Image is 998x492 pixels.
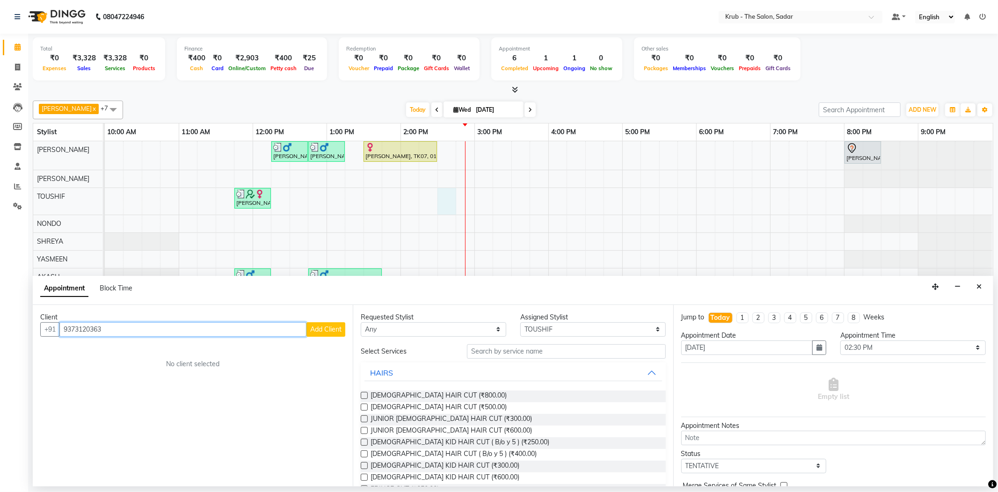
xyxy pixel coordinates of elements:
input: yyyy-mm-dd [681,340,813,355]
div: Other sales [641,45,793,53]
div: ₹3,328 [69,53,100,64]
span: Empty list [818,378,849,402]
span: SHREYA [37,237,63,246]
div: HAIRS [370,367,393,378]
a: 8:00 PM [845,125,874,139]
li: 1 [736,312,749,323]
div: ₹0 [131,53,158,64]
div: Requested Stylist [361,312,506,322]
a: 7:00 PM [771,125,800,139]
div: Jump to [681,312,705,322]
span: Due [302,65,317,72]
div: [PERSON_NAME], TK01, 08:00 PM-08:30 PM, REGULAR BLOWDRY [845,143,880,162]
span: [PERSON_NAME] [37,174,89,183]
div: 1 [561,53,588,64]
li: 2 [752,312,765,323]
span: Today [406,102,430,117]
span: [DEMOGRAPHIC_DATA] HAIR CUT ( B/o y 5 ) (₹400.00) [371,449,537,461]
div: ₹0 [209,53,226,64]
span: Prepaids [736,65,763,72]
div: Redemption [346,45,472,53]
div: ₹0 [708,53,736,64]
div: ₹0 [670,53,708,64]
span: Completed [499,65,531,72]
span: Memberships [670,65,708,72]
span: +7 [101,104,115,112]
span: Add Client [310,325,342,333]
span: Petty cash [268,65,299,72]
span: Vouchers [708,65,736,72]
input: Search by Name/Mobile/Email/Code [59,322,306,337]
div: ₹0 [395,53,422,64]
li: 8 [848,312,860,323]
div: ₹25 [299,53,320,64]
a: 5:00 PM [623,125,652,139]
div: [PERSON_NAME], TK06, 12:15 PM-12:45 PM, [DEMOGRAPHIC_DATA] HAIR CUT [272,143,307,160]
span: TOUSHIF [37,192,65,201]
div: 0 [588,53,615,64]
div: 6 [499,53,531,64]
div: ₹0 [736,53,763,64]
span: Wallet [452,65,472,72]
div: ₹3,328 [100,53,131,64]
div: Today [711,313,730,323]
div: [PERSON_NAME], TK05, 12:45 PM-01:45 PM, TOUCH UP MAJIREL ( WITH [PERSON_NAME] ) [309,270,381,288]
div: Select Services [354,347,460,356]
span: Upcoming [531,65,561,72]
li: 6 [816,312,828,323]
input: Search by service name [467,344,665,359]
span: Cash [188,65,206,72]
span: Stylist [37,128,57,136]
div: Finance [184,45,320,53]
div: ₹0 [372,53,395,64]
div: ₹0 [40,53,69,64]
a: x [92,105,96,112]
div: ₹0 [452,53,472,64]
a: 3:00 PM [475,125,504,139]
span: [DEMOGRAPHIC_DATA] HAIR CUT (₹500.00) [371,402,507,414]
button: +91 [40,322,60,337]
input: Search Appointment [819,102,901,117]
a: 2:00 PM [401,125,430,139]
span: ADD NEW [909,106,936,113]
div: Assigned Stylist [520,312,666,322]
a: 4:00 PM [549,125,578,139]
div: Appointment Notes [681,421,986,431]
span: [PERSON_NAME] [37,145,89,154]
div: [PERSON_NAME], TK07, 01:30 PM-02:30 PM, TOUCH UP INOA ( AMONIA FREE ) [364,143,436,160]
a: 9:00 PM [918,125,948,139]
div: No client selected [63,359,323,369]
span: JUNIOR [DEMOGRAPHIC_DATA] HAIR CUT (₹600.00) [371,426,532,437]
div: Appointment [499,45,615,53]
li: 5 [800,312,812,323]
a: 12:00 PM [253,125,286,139]
div: ₹2,903 [226,53,268,64]
b: 08047224946 [103,4,144,30]
span: Online/Custom [226,65,268,72]
a: 1:00 PM [327,125,357,139]
div: ₹400 [184,53,209,64]
span: [DEMOGRAPHIC_DATA] KID HAIR CUT (₹300.00) [371,461,519,472]
span: Prepaid [372,65,395,72]
span: NONDO [37,219,61,228]
span: [DEMOGRAPHIC_DATA] KID HAIR CUT (₹600.00) [371,472,519,484]
span: Wed [451,106,473,113]
button: Add Client [306,322,345,337]
div: ₹0 [422,53,452,64]
span: AKASH [37,273,60,281]
span: JUNIOR [DEMOGRAPHIC_DATA] HAIR CUT (₹300.00) [371,414,532,426]
div: Appointment Time [840,331,986,340]
div: ₹400 [268,53,299,64]
div: [PERSON_NAME], TK02, 11:45 AM-12:15 PM, REGULAR BLOWDRY [235,189,270,207]
a: 6:00 PM [697,125,726,139]
li: 3 [768,312,780,323]
div: Appointment Date [681,331,827,340]
div: ₹0 [346,53,372,64]
span: [PERSON_NAME] [42,105,92,112]
div: ₹0 [641,53,670,64]
div: Weeks [864,312,885,322]
div: Total [40,45,158,53]
span: Appointment [40,280,88,297]
span: Packages [641,65,670,72]
button: Close [972,280,986,294]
